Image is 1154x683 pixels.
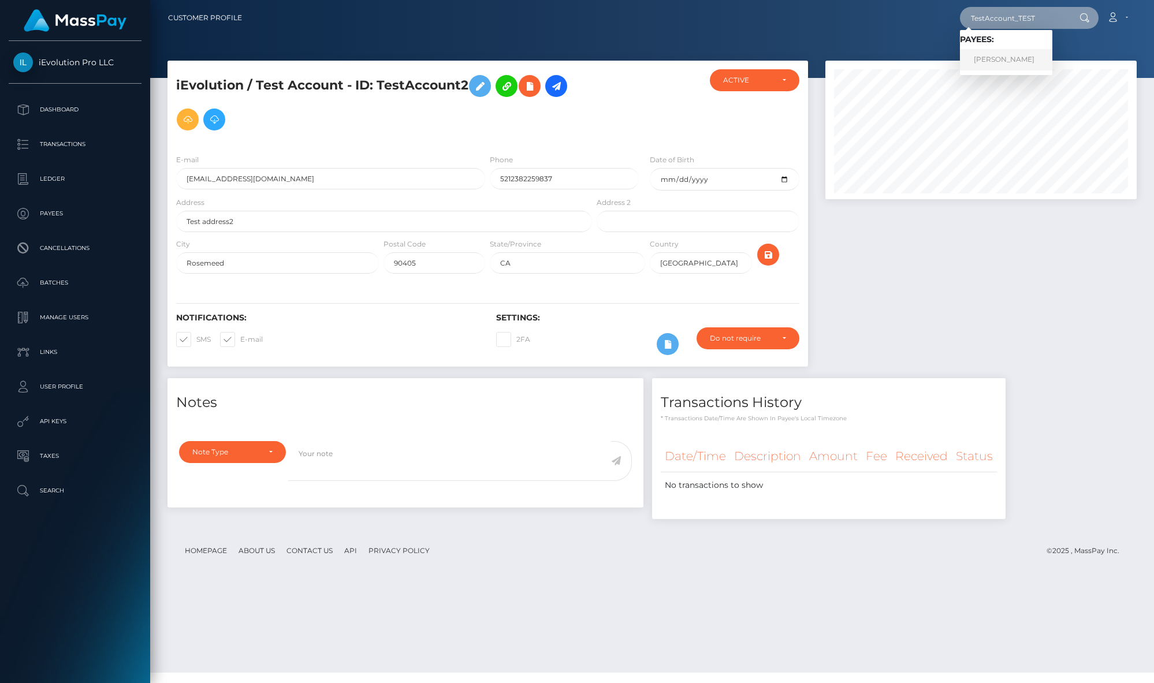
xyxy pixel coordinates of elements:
h6: Payees: [960,35,1052,44]
th: Fee [862,441,891,472]
p: Transactions [13,136,137,153]
p: Payees [13,205,137,222]
label: Address 2 [597,197,631,208]
p: Links [13,344,137,361]
a: Privacy Policy [364,542,434,559]
div: Do not require [710,334,773,343]
p: Taxes [13,447,137,465]
button: Do not require [697,327,799,349]
span: iEvolution Pro LLC [9,57,142,68]
p: API Keys [13,413,137,430]
label: State/Province [490,239,541,249]
a: API Keys [9,407,142,436]
h4: Transactions History [661,393,997,413]
th: Description [730,441,805,472]
div: © 2025 , MassPay Inc. [1047,544,1128,557]
td: No transactions to show [661,472,997,499]
p: Search [13,482,137,499]
th: Status [952,441,997,472]
a: User Profile [9,372,142,401]
th: Date/Time [661,441,730,472]
label: 2FA [496,332,530,347]
h4: Notes [176,393,635,413]
p: Ledger [13,170,137,188]
h6: Settings: [496,313,799,323]
th: Amount [805,441,862,472]
a: Manage Users [9,303,142,332]
label: Postal Code [384,239,426,249]
label: Address [176,197,204,208]
p: Manage Users [13,309,137,326]
a: Customer Profile [168,6,242,30]
h6: Notifications: [176,313,479,323]
a: Cancellations [9,234,142,263]
label: E-mail [176,155,199,165]
a: Transactions [9,130,142,159]
label: E-mail [220,332,263,347]
p: Dashboard [13,101,137,118]
a: Homepage [180,542,232,559]
a: Dashboard [9,95,142,124]
img: iEvolution Pro LLC [13,53,33,72]
a: API [340,542,362,559]
h5: iEvolution / Test Account - ID: TestAccount2 [176,69,586,136]
th: Received [891,441,952,472]
p: * Transactions date/time are shown in payee's local timezone [661,414,997,423]
img: MassPay Logo [24,9,126,32]
a: Initiate Payout [545,75,567,97]
a: Contact Us [282,542,337,559]
a: Payees [9,199,142,228]
label: Phone [490,155,513,165]
button: ACTIVE [710,69,799,91]
a: Links [9,338,142,367]
label: SMS [176,332,211,347]
label: City [176,239,190,249]
button: Note Type [179,441,286,463]
a: Search [9,476,142,505]
a: About Us [234,542,280,559]
a: Ledger [9,165,142,193]
a: [PERSON_NAME] [960,49,1052,70]
p: Batches [13,274,137,292]
a: Batches [9,268,142,297]
div: Note Type [192,447,259,457]
p: User Profile [13,378,137,395]
input: Search... [960,7,1069,29]
div: ACTIVE [723,76,773,85]
label: Date of Birth [650,155,694,165]
a: Taxes [9,442,142,471]
p: Cancellations [13,240,137,257]
label: Country [650,239,679,249]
